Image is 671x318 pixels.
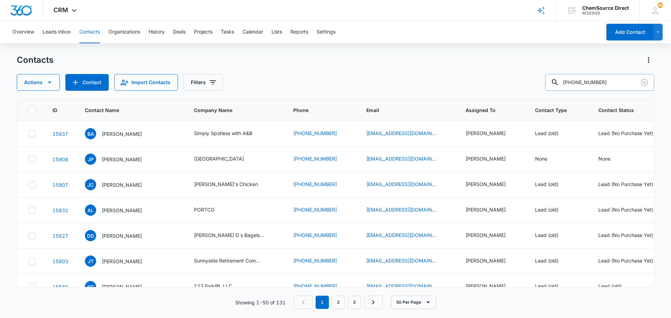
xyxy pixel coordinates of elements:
div: None [598,155,611,162]
p: Showing 1-50 of 131 [235,299,286,306]
p: [PERSON_NAME] [102,232,142,239]
div: Email - stantonjanet4@gmail.com - Select to Edit Field [366,180,449,189]
p: [PERSON_NAME] [102,130,142,138]
div: Lead (No Purchase Yet) [598,206,653,213]
div: [PERSON_NAME] [466,155,506,162]
button: Organizations [108,21,140,43]
a: [EMAIL_ADDRESS][DOMAIN_NAME] [366,155,436,162]
div: Company Name - Valley Mall - Select to Edit Field [194,155,257,163]
div: Company Name - Simply Spotless with A&B - Select to Edit Field [194,130,265,138]
div: Lead (old) [535,206,558,213]
a: [PHONE_NUMBER] [293,257,337,264]
span: DD [85,230,96,241]
p: [PERSON_NAME] [102,156,142,163]
button: Import Contacts [114,74,178,91]
div: Contact Name - Joe Trout - Select to Edit Field [85,256,154,267]
button: Lists [272,21,282,43]
a: [EMAIL_ADDRESS][DOMAIN_NAME] [366,231,436,239]
div: 123 Forklift, LLC [194,282,232,290]
a: [PHONE_NUMBER] [293,155,337,162]
button: Reports [290,21,308,43]
div: [PERSON_NAME] [466,206,506,213]
div: Email - kgunselman@gmail.com - Select to Edit Field [366,282,449,291]
div: Lead (old) [535,130,558,137]
div: [PERSON_NAME] [466,282,506,290]
div: Lead (No Purchase Yet) [598,257,653,264]
div: Contact Status - Lead (old) - Select to Edit Field [598,282,634,291]
input: Search Contacts [545,74,654,91]
button: Actions [17,74,60,91]
a: [PHONE_NUMBER] [293,206,337,213]
div: Email - vabunnie@gmail.com - Select to Edit Field [366,130,449,138]
div: [PERSON_NAME] [466,130,506,137]
div: Phone - (540) 809-6128 - Select to Edit Field [293,206,349,214]
div: Assigned To - Chris Lozzi - Select to Edit Field [466,282,518,291]
div: [PERSON_NAME] [466,257,506,264]
div: Lead (old) [535,282,558,290]
a: Navigate to contact details page for Bessie Allen [52,131,68,137]
div: Email - along@portco.org - Select to Edit Field [366,206,449,214]
span: KG [85,281,96,292]
a: Navigate to contact details page for Kim Gunselman [52,284,68,290]
span: JC [85,179,96,190]
div: Contact Name - Donnie DeGeorgis - Select to Edit Field [85,230,154,241]
div: Simply Spotless with A&B [194,130,252,137]
div: PORTCO [194,206,215,213]
div: Assigned To - Chris Lozzi - Select to Edit Field [466,155,518,163]
div: Lead (old) [598,282,622,290]
a: Page 2 [332,296,345,309]
div: Contact Status - None - Select to Edit Field [598,155,623,163]
span: BA [85,128,96,139]
div: Assigned To - Chris Lozzi - Select to Edit Field [466,206,518,214]
span: CRM [53,6,68,14]
div: Lead (No Purchase Yet) [598,180,653,188]
span: Company Name [194,106,276,114]
div: Email - stantonjanet4@gmail.com - Select to Edit Field [366,155,449,163]
div: Lead (No Purchase Yet) [598,231,653,239]
button: 50 Per Page [391,296,436,309]
div: notifications count [657,2,663,8]
button: Filters [183,74,223,91]
span: ID [52,106,58,114]
span: Assigned To [466,106,508,114]
a: Navigate to contact details page for Janet Celestino [52,182,68,188]
div: Sunnyside Retirement Community [194,257,264,264]
div: Contact Type - Lead (old) - Select to Edit Field [535,257,571,265]
button: Tasks [221,21,234,43]
em: 1 [316,296,329,309]
div: [GEOGRAPHIC_DATA] [194,155,244,162]
div: Email - Dondegeorgis@yahoo.com - Select to Edit Field [366,231,449,240]
div: Contact Type - Lead (old) - Select to Edit Field [535,231,571,240]
a: [EMAIL_ADDRESS][DOMAIN_NAME] [366,180,436,188]
button: Clear [639,77,650,88]
div: Contact Type - Lead (old) - Select to Edit Field [535,180,571,189]
div: Assigned To - Chris Lozzi - Select to Edit Field [466,231,518,240]
div: Lead (old) [535,257,558,264]
div: Assigned To - Chris Lozzi - Select to Edit Field [466,257,518,265]
h1: Contacts [17,55,53,65]
button: Actions [643,54,654,66]
div: account id [582,11,629,16]
div: Contact Name - Janet Perez - Select to Edit Field [85,154,154,165]
button: Add Contact [606,24,654,40]
div: Email - Joetroutjr@gmail.com - Select to Edit Field [366,257,449,265]
div: Contact Name - Bessie Allen - Select to Edit Field [85,128,154,139]
a: Navigate to contact details page for Joe Trout [52,258,68,264]
p: [PERSON_NAME] [102,283,142,290]
div: Company Name - 123 Forklift, LLC - Select to Edit Field [194,282,245,291]
a: [EMAIL_ADDRESS][DOMAIN_NAME] [366,130,436,137]
nav: Pagination [294,296,383,309]
div: Company Name - George's Chicken - Select to Edit Field [194,180,270,189]
div: Contact Type - Lead (old) - Select to Edit Field [535,130,571,138]
div: [PERSON_NAME] [466,231,506,239]
a: [PHONE_NUMBER] [293,231,337,239]
div: Company Name - PORTCO - Select to Edit Field [194,206,227,214]
div: Phone - (540) 471-0993 - Select to Edit Field [293,130,349,138]
div: Contact Status - Lead (No Purchase Yet) - Select to Edit Field [598,206,666,214]
div: Phone - (540) 476-0040 - Select to Edit Field [293,180,349,189]
div: Contact Status - Lead (No Purchase Yet) - Select to Edit Field [598,231,666,240]
div: Lead (old) [535,180,558,188]
div: Contact Name - Janet Celestino - Select to Edit Field [85,179,154,190]
button: Leads Inbox [43,21,71,43]
div: Contact Status - Lead (No Purchase Yet) - Select to Edit Field [598,130,666,138]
